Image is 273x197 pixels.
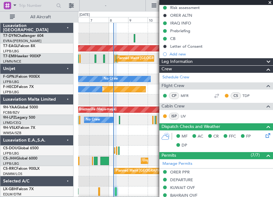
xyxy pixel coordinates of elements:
span: (7/7) [251,152,260,158]
div: No Crew [86,115,100,125]
a: F-HECDFalcon 7X [3,85,34,89]
span: All Aircraft [16,15,65,19]
div: Unplanned Maint [GEOGRAPHIC_DATA] ([GEOGRAPHIC_DATA] Intl) [143,156,250,165]
button: All Aircraft [7,12,67,22]
div: Letter of Consent [170,44,203,49]
span: FP [246,134,251,140]
div: Risk assessment [170,5,200,10]
span: T7-EMI [3,55,15,58]
span: 9H-VSLK [3,126,18,130]
div: ISP [169,113,179,120]
div: IRAQ INFO [170,20,191,26]
a: LFPB/LBG [3,151,19,156]
span: LX-GBH [3,187,17,191]
a: T7-DYNChallenger 604 [3,34,44,38]
div: 9 [128,17,148,23]
span: DP [182,142,187,149]
div: 10 [148,17,167,23]
a: LX-GBHFalcon 7X [3,187,34,191]
a: LFPB/LBG [3,161,19,166]
span: Leg Information [162,58,193,65]
span: MF [182,134,187,140]
span: T7-EAGL [3,44,18,48]
a: LFMN/NCE [3,59,21,64]
a: FCBB/BZV [3,110,19,115]
span: Dispatch Checks and Weather [162,123,220,130]
span: Permits [162,152,176,159]
a: F-GPNJFalcon 900EX [3,75,40,79]
div: No Crew [104,74,118,84]
a: T7-EAGLFalcon 8X [3,44,35,48]
span: CS-RRC [3,167,16,171]
a: LFPB/LBG [3,80,19,84]
div: CS [231,92,241,99]
div: KUWAIT OVF [170,185,195,190]
span: 9H-LPZ [3,116,15,120]
span: AC [198,134,203,140]
div: 7 [89,17,109,23]
div: DEPARTURE [170,177,193,182]
a: 9H-YAAGlobal 5000 [3,106,38,109]
span: T7-DYN [3,34,17,38]
a: WMSA/SZB [3,131,21,135]
div: AOG Maint Brazzaville (Maya-maya) [60,105,116,114]
a: CS-RRCFalcon 900LX [3,167,40,171]
div: Prebriefing [170,28,190,33]
a: 9H-VSLKFalcon 7X [3,126,35,130]
span: FFC [229,134,236,140]
div: ORER PPR [170,169,190,175]
a: CS-DOUGlobal 6500 [3,147,39,150]
span: 9H-YAA [3,106,17,109]
a: LFPB/LBG [3,90,19,94]
a: EDLW/DTM [3,192,21,197]
a: Manage Permits [162,161,192,167]
a: EVRA/[PERSON_NAME] [3,39,41,43]
span: Cabin Crew [162,103,185,110]
a: MFR [181,93,195,98]
div: Planned Maint [GEOGRAPHIC_DATA] [117,54,176,63]
span: CS-DOU [3,147,18,150]
a: 9H-LPZLegacy 500 [3,116,35,120]
a: Schedule Crew [162,74,189,81]
div: 8 [109,17,128,23]
div: ORER ALTN [170,13,192,18]
div: Planned Maint [GEOGRAPHIC_DATA] ([GEOGRAPHIC_DATA]) [116,166,213,176]
div: CP [169,92,179,99]
span: Crew [162,66,172,73]
a: LFMD/CEQ [3,120,21,125]
a: LFPB/LBG [3,49,19,54]
span: CR [213,134,219,140]
span: F-GPNJ [3,75,16,79]
span: Flight Crew [162,82,184,90]
span: CS-JHH [3,157,16,160]
a: LIV [181,113,195,119]
span: F-HECD [3,85,17,89]
a: DNMM/LOS [3,172,22,176]
a: CS-JHHGlobal 6000 [3,157,37,160]
div: Add new [170,51,270,57]
div: 6 [70,17,89,23]
div: [DATE] [79,12,90,18]
a: TDP [242,93,256,98]
a: T7-EMIHawker 900XP [3,55,41,58]
div: CB [170,36,175,41]
input: Trip Number [19,1,54,10]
